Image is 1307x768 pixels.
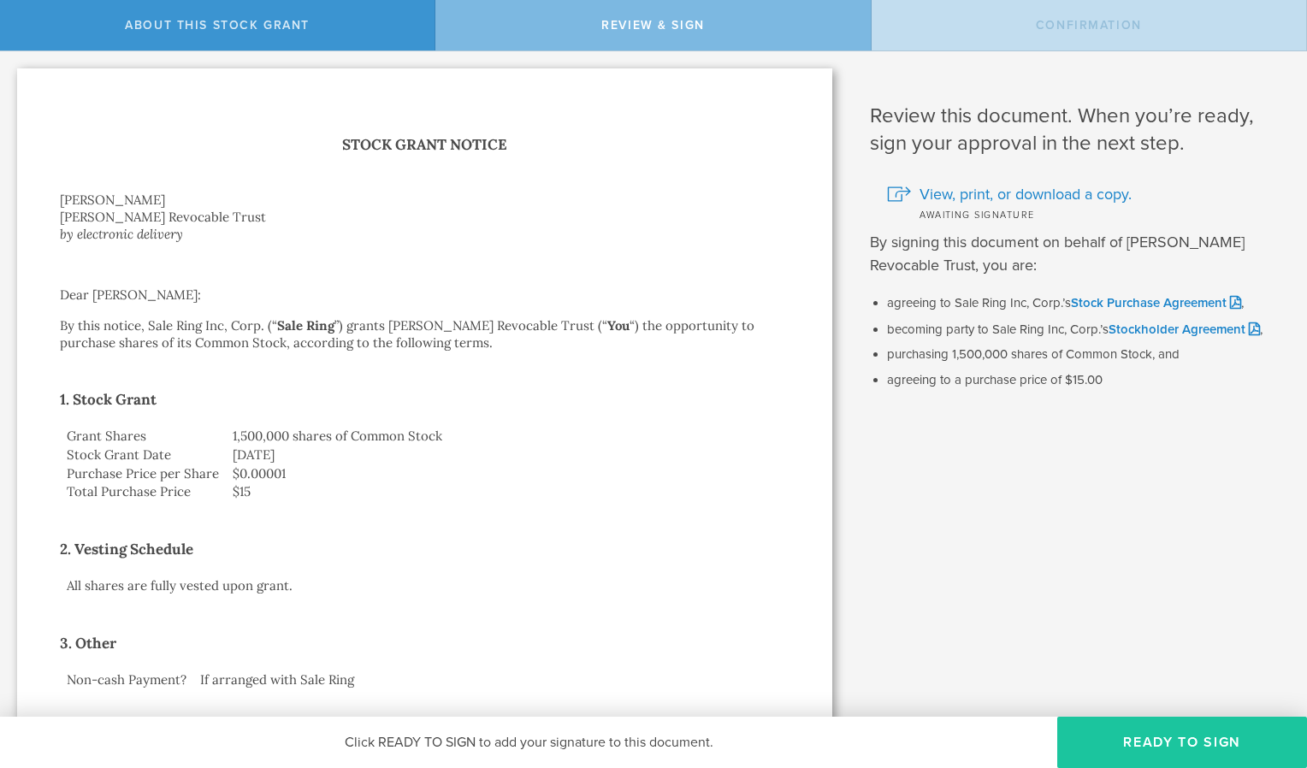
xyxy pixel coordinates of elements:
li: agreeing to a purchase price of $15.00 [887,372,1281,389]
span: Review & Sign [601,18,705,32]
i: by electronic delivery [60,226,183,242]
h2: 3. Other [60,629,790,657]
td: Grant Shares [60,427,226,446]
div: Awaiting signature [887,205,1281,222]
li: purchasing 1,500,000 shares of Common Stock, and [887,346,1281,363]
strong: You [607,317,630,334]
td: [DATE] [226,446,790,464]
td: 1,500,000 shares of Common Stock [226,427,790,446]
h1: Stock Grant Notice [60,133,790,157]
button: Ready to Sign [1057,717,1307,768]
li: agreeing to Sale Ring Inc, Corp.’s , [887,294,1281,312]
div: [PERSON_NAME] Revocable Trust [60,209,790,226]
a: Stock Purchase Agreement [1071,295,1241,310]
td: If arranged with Sale Ring [193,671,790,689]
h2: 1. Stock Grant [60,386,790,413]
span: View, print, or download a copy. [920,183,1132,205]
p: By this notice, Sale Ring Inc, Corp. (“ ”) grants [PERSON_NAME] Revocable Trust (“ “) the opportu... [60,317,790,352]
span: Click READY TO SIGN to add your signature to this document. [345,734,713,751]
td: Total Purchase Price [60,482,226,501]
td: $0.00001 [226,464,790,483]
td: $15 [226,482,790,501]
strong: Sale Ring [277,317,334,334]
span: About this stock grant [125,18,310,32]
a: Stockholder Agreement [1109,322,1260,337]
div: [PERSON_NAME] [60,192,790,209]
p: Dear [PERSON_NAME]: [60,287,790,304]
span: Confirmation [1036,18,1142,32]
td: All shares are fully vested upon grant. [60,576,299,595]
p: By signing this document on behalf of [PERSON_NAME] Revocable Trust, you are: [870,231,1281,277]
h2: 2. Vesting Schedule [60,535,790,563]
li: becoming party to Sale Ring Inc, Corp.’s , [887,321,1281,339]
h1: Review this document. When you’re ready, sign your approval in the next step. [870,103,1281,157]
td: Purchase Price per Share [60,464,226,483]
iframe: Chat Widget [1221,635,1307,717]
td: Stock Grant Date [60,446,226,464]
td: Non-cash Payment? [60,671,193,689]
